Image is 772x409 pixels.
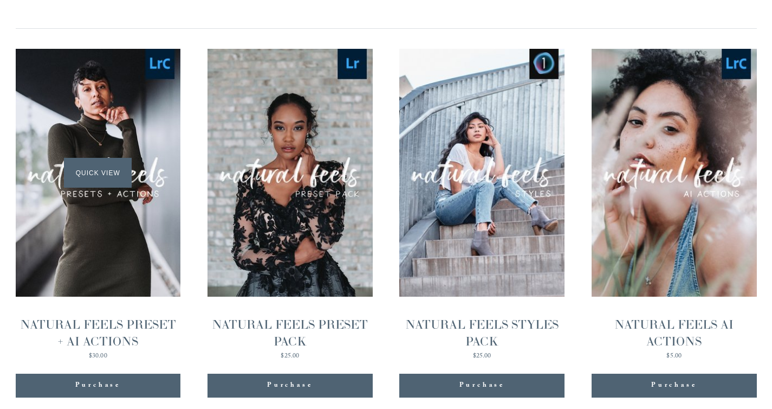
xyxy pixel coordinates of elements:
div: NATURAL FEELS AI ACTIONS [592,316,757,350]
div: $25.00 [207,353,373,360]
span: Purchase [459,380,505,391]
button: Purchase [399,374,565,398]
div: $30.00 [16,353,181,360]
div: NATURAL FEELS PRESET PACK [207,316,373,350]
div: $5.00 [592,353,757,360]
div: NATURAL FEELS STYLES PACK [399,316,565,350]
a: NATURAL FEELS STYLES PACK [399,49,565,362]
button: Purchase [16,374,181,398]
a: NATURAL FEELS PRESET PACK [207,49,373,362]
div: $25.00 [399,353,565,360]
span: Purchase [651,380,697,391]
a: NATURAL FEELS AI ACTIONS [592,49,757,362]
span: Purchase [267,380,313,391]
button: Purchase [592,374,757,398]
a: NATURAL FEELS PRESET + AI ACTIONS [16,49,181,362]
span: Quick View [64,158,132,188]
span: Purchase [75,380,121,391]
button: Purchase [207,374,373,398]
div: NATURAL FEELS PRESET + AI ACTIONS [16,316,181,350]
